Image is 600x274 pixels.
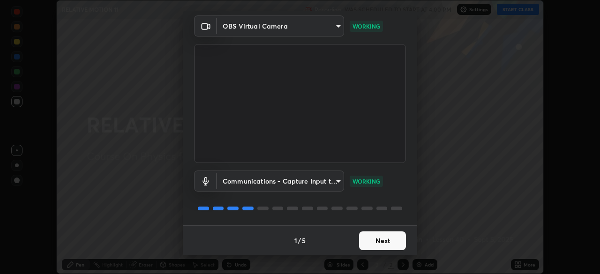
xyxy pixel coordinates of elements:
h4: 5 [302,236,306,245]
div: OBS Virtual Camera [217,15,344,37]
div: OBS Virtual Camera [217,170,344,192]
h4: 1 [294,236,297,245]
h4: / [298,236,301,245]
button: Next [359,231,406,250]
p: WORKING [352,22,380,30]
p: WORKING [352,177,380,185]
